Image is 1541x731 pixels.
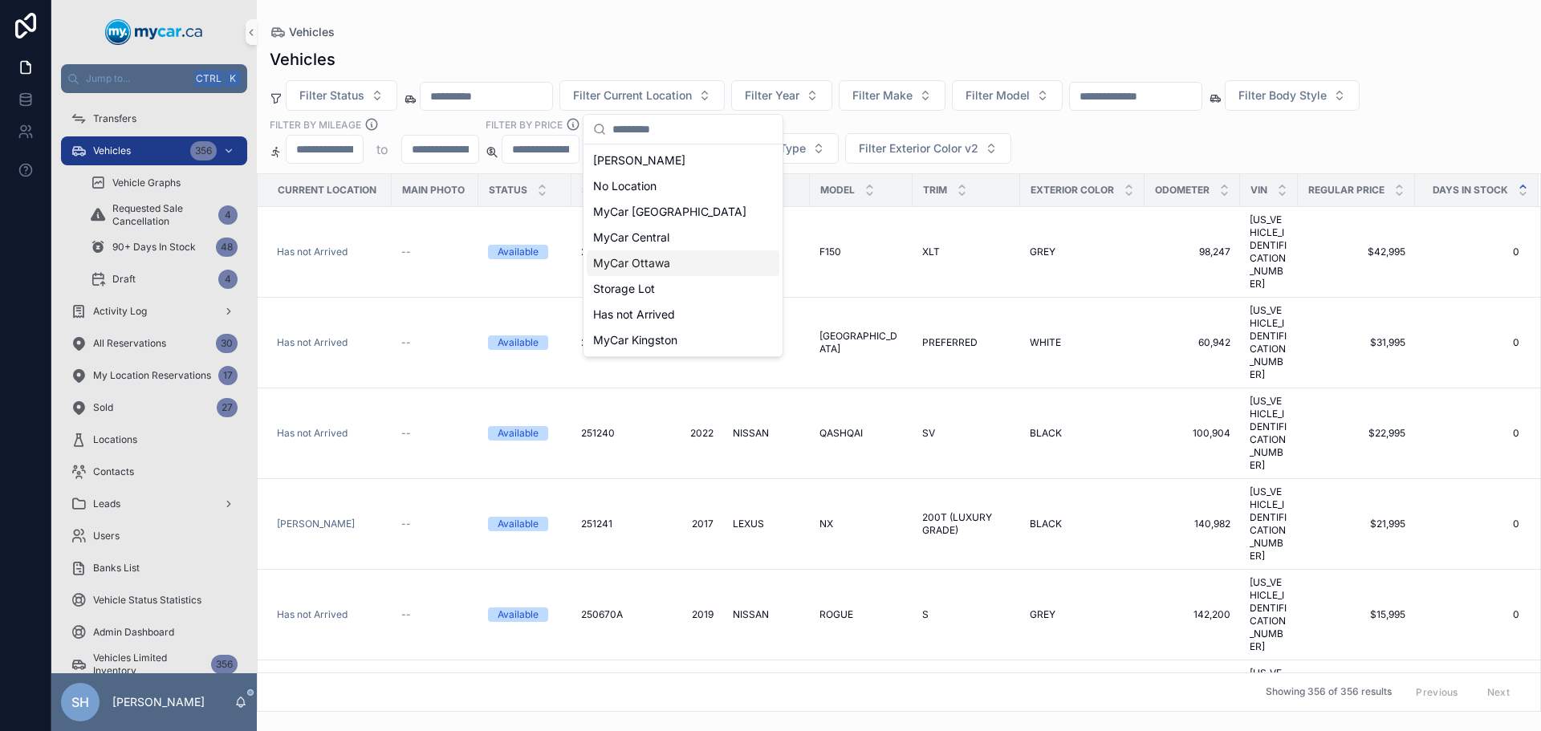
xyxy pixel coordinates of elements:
[80,169,247,197] a: Vehicle Graphs
[1416,246,1519,258] span: 0
[51,93,257,673] div: scrollable content
[498,335,539,350] div: Available
[93,465,134,478] span: Contacts
[1307,246,1405,258] span: $42,995
[1250,213,1288,290] a: [US_VEHICLE_IDENTIFICATION_NUMBER]
[61,393,247,422] a: Sold27
[112,273,136,286] span: Draft
[1154,427,1230,440] a: 100,904
[401,427,469,440] a: --
[277,427,348,440] a: Has not Arrived
[1307,518,1405,530] a: $21,995
[61,618,247,647] a: Admin Dashboard
[1250,395,1288,472] a: [US_VEHICLE_IDENTIFICATION_NUMBER]
[1031,184,1114,197] span: Exterior Color
[819,608,903,621] a: ROGUE
[581,427,615,440] span: 251240
[1154,518,1230,530] span: 140,982
[819,427,863,440] span: QASHQAI
[581,427,646,440] a: 251240
[93,305,147,318] span: Activity Log
[401,336,411,349] span: --
[217,398,238,417] div: 27
[299,87,364,104] span: Filter Status
[922,511,1010,537] span: 200T (LUXURY GRADE)
[61,425,247,454] a: Locations
[277,336,382,349] a: Has not Arrived
[733,427,800,440] a: NISSAN
[277,518,382,530] a: [PERSON_NAME]
[277,336,348,349] span: Has not Arrived
[61,297,247,326] a: Activity Log
[1250,485,1288,562] span: [US_VEHICLE_IDENTIFICATION_NUMBER]
[93,497,120,510] span: Leads
[376,140,388,159] p: to
[218,205,238,225] div: 4
[665,427,714,440] a: 2022
[401,427,411,440] span: --
[498,245,539,259] div: Available
[819,427,903,440] a: QASHQAI
[402,184,465,197] span: Main Photo
[1250,184,1267,197] span: VIN
[1250,304,1288,381] span: [US_VEHICLE_IDENTIFICATION_NUMBER]
[583,144,783,356] div: Suggestions
[270,117,361,132] label: Filter By Mileage
[733,518,764,530] span: LEXUS
[401,608,469,621] a: --
[1154,608,1230,621] span: 142,200
[1030,336,1135,349] a: WHITE
[286,80,397,111] button: Select Button
[1308,184,1384,197] span: Regular Price
[665,518,714,530] span: 2017
[1416,427,1519,440] a: 0
[277,608,348,621] a: Has not Arrived
[61,64,247,93] button: Jump to...CtrlK
[593,255,670,271] span: MyCar Ottawa
[952,80,1063,111] button: Select Button
[966,87,1030,104] span: Filter Model
[80,201,247,229] a: Requested Sale Cancellation4
[581,336,613,349] span: 251239
[498,426,539,441] div: Available
[1307,608,1405,621] a: $15,995
[1030,427,1135,440] a: BLACK
[401,246,411,258] span: --
[1154,336,1230,349] a: 60,942
[93,433,137,446] span: Locations
[1030,427,1062,440] span: BLACK
[270,24,335,40] a: Vehicles
[581,608,646,621] a: 250670A
[839,80,945,111] button: Select Button
[488,245,562,259] a: Available
[1030,608,1055,621] span: GREY
[819,518,903,530] a: NX
[401,246,469,258] a: --
[226,72,239,85] span: K
[498,517,539,531] div: Available
[277,518,355,530] span: [PERSON_NAME]
[1030,518,1135,530] a: BLACK
[93,112,136,125] span: Transfers
[112,202,212,228] span: Requested Sale Cancellation
[922,608,1010,621] a: S
[1307,336,1405,349] a: $31,995
[1154,246,1230,258] a: 98,247
[93,401,113,414] span: Sold
[1416,608,1519,621] a: 0
[819,330,903,355] span: [GEOGRAPHIC_DATA]
[581,608,623,621] span: 250670A
[1238,87,1327,104] span: Filter Body Style
[1030,246,1055,258] span: GREY
[819,518,833,530] span: NX
[922,608,929,621] span: S
[593,229,669,246] span: MyCar Central
[852,87,913,104] span: Filter Make
[277,608,382,621] a: Has not Arrived
[277,246,382,258] a: Has not Arrived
